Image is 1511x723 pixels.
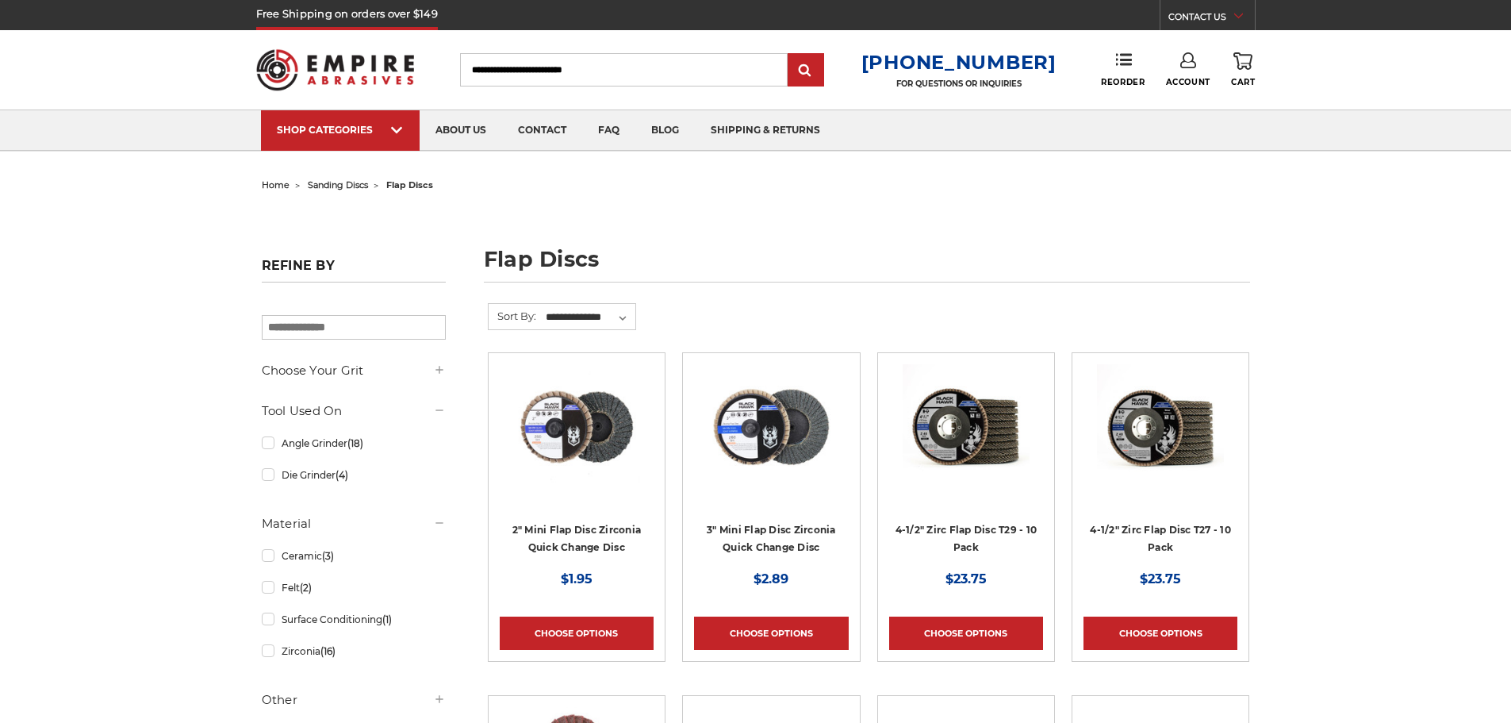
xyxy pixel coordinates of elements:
[889,364,1043,518] a: 4.5" Black Hawk Zirconia Flap Disc 10 Pack
[1083,364,1237,518] a: Black Hawk 4-1/2" x 7/8" Flap Disc Type 27 - 10 Pack
[420,110,502,151] a: about us
[889,617,1043,650] a: Choose Options
[277,124,404,136] div: SHOP CATEGORIES
[262,179,290,190] a: home
[945,571,987,586] span: $23.75
[322,550,334,562] span: (3)
[708,364,834,491] img: BHA 3" Quick Change 60 Grit Flap Disc for Fine Grinding and Finishing
[513,364,640,491] img: Black Hawk Abrasives 2-inch Zirconia Flap Disc with 60 Grit Zirconia for Smooth Finishing
[489,304,536,328] label: Sort By:
[256,39,415,101] img: Empire Abrasives
[1083,617,1237,650] a: Choose Options
[262,361,446,380] h5: Choose Your Grit
[262,637,446,665] a: Zirconia(16)
[895,524,1037,554] a: 4-1/2" Zirc Flap Disc T29 - 10 Pack
[1090,524,1231,554] a: 4-1/2" Zirc Flap Disc T27 - 10 Pack
[582,110,635,151] a: faq
[262,402,446,421] h5: Tool Used On
[1231,52,1255,87] a: Cart
[262,258,446,283] h5: Refine by
[1101,77,1145,87] span: Reorder
[1231,77,1255,87] span: Cart
[308,179,368,190] a: sanding discs
[320,645,336,657] span: (16)
[500,364,654,518] a: Black Hawk Abrasives 2-inch Zirconia Flap Disc with 60 Grit Zirconia for Smooth Finishing
[1101,52,1145,87] a: Reorder
[347,437,363,449] span: (18)
[635,110,695,151] a: blog
[262,461,446,489] a: Die Grinder(4)
[790,55,822,87] input: Submit
[262,542,446,570] a: Ceramic(3)
[861,51,1057,74] a: [PHONE_NUMBER]
[1168,8,1255,30] a: CONTACT US
[336,469,348,481] span: (4)
[903,364,1030,491] img: 4.5" Black Hawk Zirconia Flap Disc 10 Pack
[561,571,593,586] span: $1.95
[543,306,635,329] select: Sort By:
[262,514,446,533] h5: Material
[1097,364,1224,491] img: Black Hawk 4-1/2" x 7/8" Flap Disc Type 27 - 10 Pack
[500,617,654,650] a: Choose Options
[262,690,446,710] h5: Other
[694,617,848,650] a: Choose Options
[512,524,642,554] a: 2" Mini Flap Disc Zirconia Quick Change Disc
[694,364,848,518] a: BHA 3" Quick Change 60 Grit Flap Disc for Fine Grinding and Finishing
[695,110,836,151] a: shipping & returns
[1140,571,1181,586] span: $23.75
[386,179,433,190] span: flap discs
[707,524,836,554] a: 3" Mini Flap Disc Zirconia Quick Change Disc
[502,110,582,151] a: contact
[484,248,1250,283] h1: flap discs
[754,571,788,586] span: $2.89
[382,613,392,625] span: (1)
[262,429,446,457] a: Angle Grinder(18)
[300,582,312,594] span: (2)
[262,574,446,602] a: Felt(2)
[861,79,1057,89] p: FOR QUESTIONS OR INQUIRIES
[262,606,446,633] a: Surface Conditioning(1)
[1166,77,1210,87] span: Account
